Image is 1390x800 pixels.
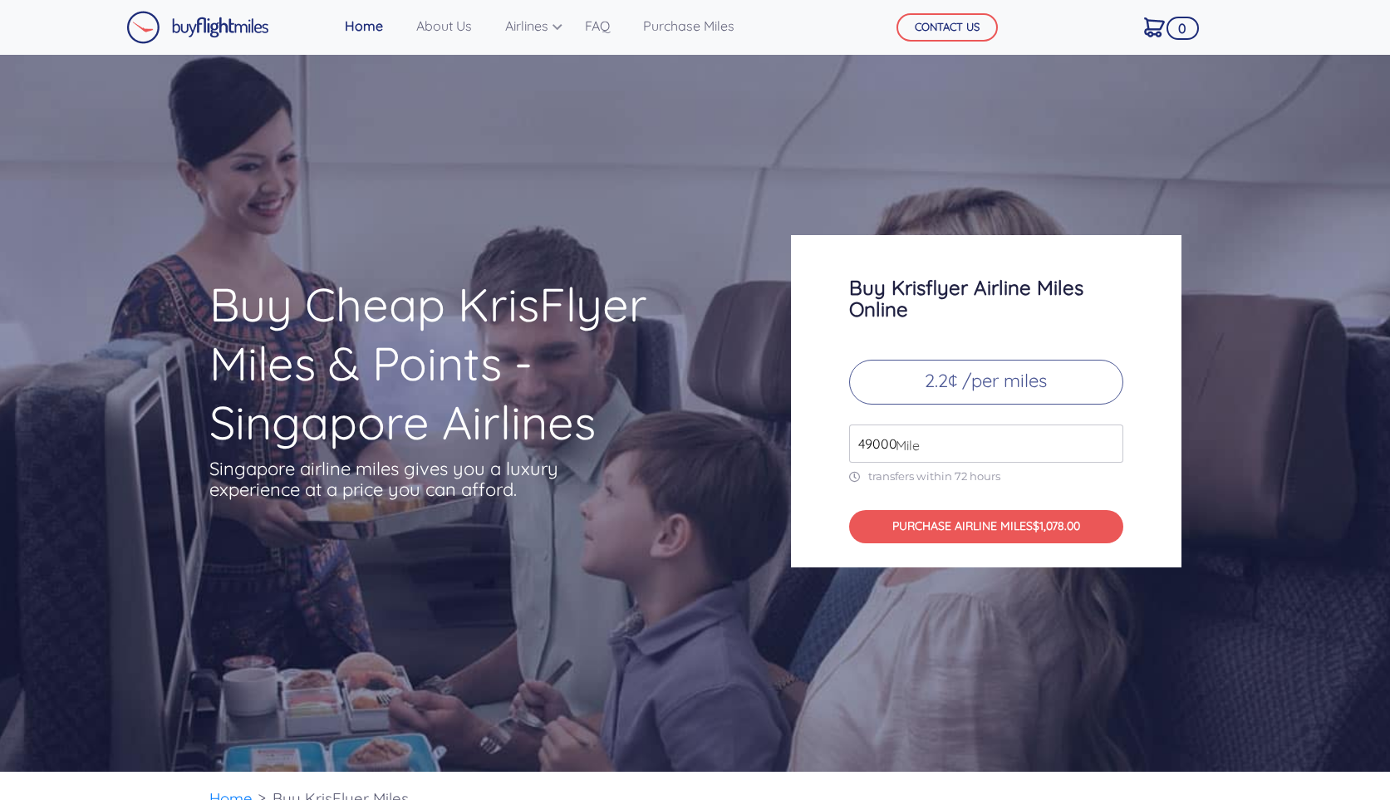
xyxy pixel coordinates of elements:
[1137,9,1171,44] a: 0
[209,275,726,452] h1: Buy Cheap KrisFlyer Miles & Points - Singapore Airlines
[849,277,1123,320] h3: Buy Krisflyer Airline Miles Online
[410,9,479,42] a: About Us
[887,435,920,455] span: Mile
[849,510,1123,544] button: PURCHASE AIRLINE MILES$1,078.00
[849,360,1123,405] p: 2.2¢ /per miles
[126,7,269,48] a: Buy Flight Miles Logo
[1144,17,1165,37] img: Cart
[1167,17,1199,40] span: 0
[209,459,583,500] p: Singapore airline miles gives you a luxury experience at a price you can afford.
[849,469,1123,483] p: transfers within 72 hours
[1033,518,1080,533] span: $1,078.00
[896,13,998,42] button: CONTACT US
[578,9,616,42] a: FAQ
[499,9,558,42] a: Airlines
[636,9,741,42] a: Purchase Miles
[338,9,390,42] a: Home
[126,11,269,44] img: Buy Flight Miles Logo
